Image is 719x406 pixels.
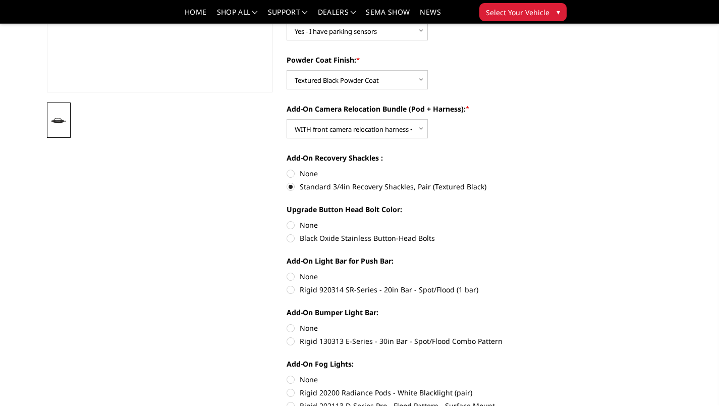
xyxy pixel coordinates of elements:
[669,358,719,406] iframe: Chat Widget
[287,256,513,266] label: Add-On Light Bar for Push Bar:
[479,3,567,21] button: Select Your Vehicle
[287,181,513,192] label: Standard 3/4in Recovery Shackles, Pair (Textured Black)
[287,359,513,369] label: Add-On Fog Lights:
[287,284,513,295] label: Rigid 920314 SR-Series - 20in Bar - Spot/Flood (1 bar)
[287,307,513,318] label: Add-On Bumper Light Bar:
[287,55,513,65] label: Powder Coat Finish:
[287,233,513,243] label: Black Oxide Stainless Button-Head Bolts
[287,323,513,333] label: None
[486,7,549,18] span: Select Your Vehicle
[287,104,513,114] label: Add-On Camera Relocation Bundle (Pod + Harness):
[557,7,560,17] span: ▾
[287,336,513,346] label: Rigid 130313 E-Series - 30in Bar - Spot/Flood Combo Pattern
[50,116,68,126] img: 2022-2025 Chevrolet Silverado 1500 - Freedom Series - Baja Front Bumper (winch mount)
[287,271,513,282] label: None
[287,153,513,163] label: Add-On Recovery Shackles :
[287,220,513,230] label: None
[217,9,258,23] a: shop all
[287,374,513,385] label: None
[268,9,308,23] a: Support
[287,168,513,179] label: None
[366,9,410,23] a: SEMA Show
[420,9,440,23] a: News
[287,387,513,398] label: Rigid 20200 Radiance Pods - White Blacklight (pair)
[318,9,356,23] a: Dealers
[185,9,206,23] a: Home
[287,204,513,215] label: Upgrade Button Head Bolt Color:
